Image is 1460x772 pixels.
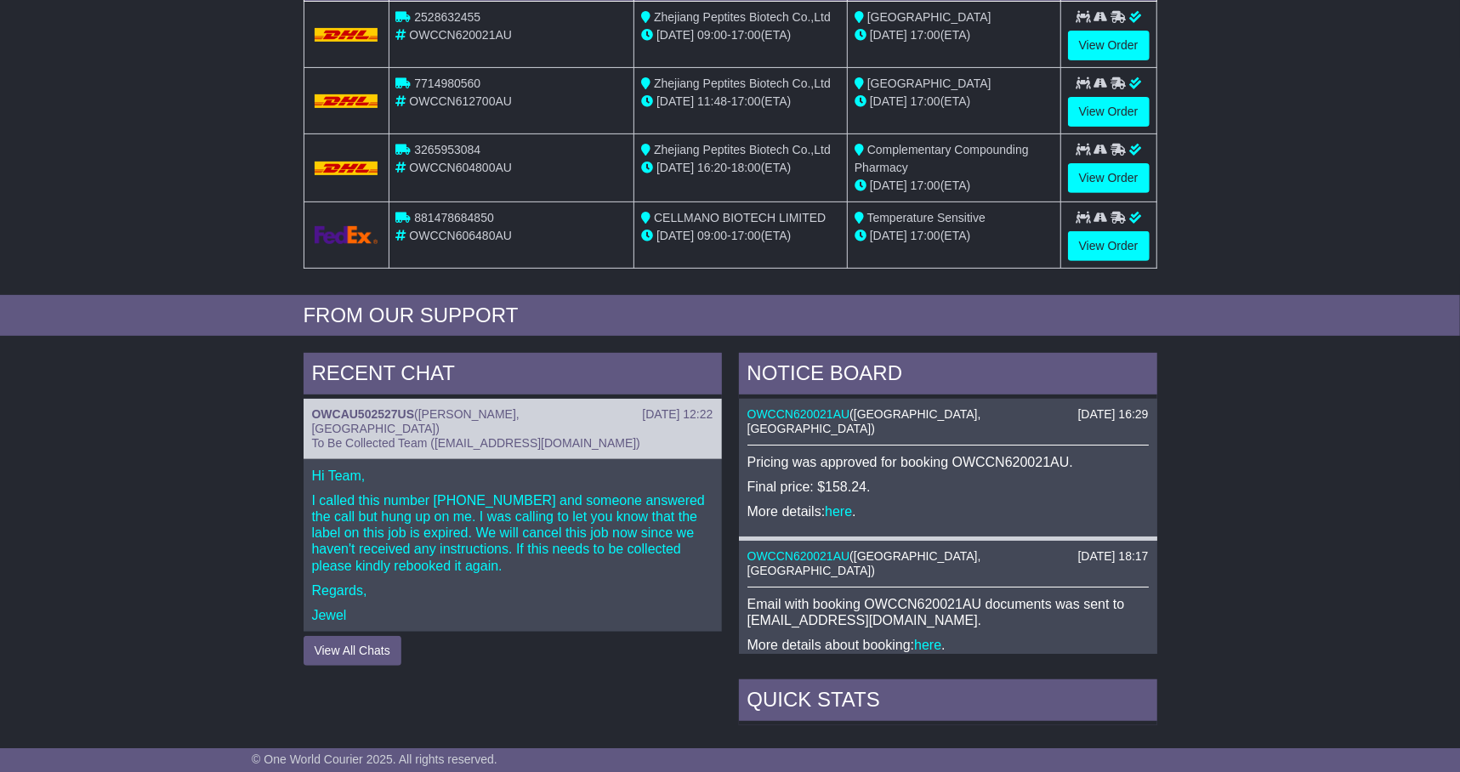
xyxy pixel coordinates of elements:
a: OWCCN620021AU [747,549,850,563]
span: CELLMANO BIOTECH LIMITED [654,211,826,224]
span: 16:20 [697,161,727,174]
a: OWCCN620021AU [747,407,850,421]
div: RECENT CHAT [304,353,722,399]
span: 17:00 [911,229,940,242]
img: DHL.png [315,162,378,175]
span: 881478684850 [414,211,493,224]
div: ( ) [747,549,1149,578]
a: View Order [1068,31,1150,60]
a: here [914,638,941,652]
span: [GEOGRAPHIC_DATA] [867,77,991,90]
p: More details: . [747,503,1149,519]
a: here [825,504,852,519]
span: 17:00 [911,179,940,192]
span: 3265953084 [414,143,480,156]
a: OWCAU502527US [312,407,415,421]
p: I called this number [PHONE_NUMBER] and someone answered the call but hung up on me. I was callin... [312,492,713,574]
span: OWCCN604800AU [409,161,512,174]
div: ( ) [312,407,713,436]
div: - (ETA) [641,159,840,177]
span: [PERSON_NAME], [GEOGRAPHIC_DATA] [312,407,520,435]
span: [GEOGRAPHIC_DATA], [GEOGRAPHIC_DATA] [747,407,981,435]
span: [DATE] [656,161,694,174]
span: Complementary Compounding Pharmacy [855,143,1029,174]
div: (ETA) [855,177,1054,195]
div: NOTICE BOARD [739,353,1157,399]
span: 09:00 [697,229,727,242]
p: Pricing was approved for booking OWCCN620021AU. [747,454,1149,470]
span: [DATE] [656,229,694,242]
img: DHL.png [315,28,378,42]
a: View Order [1068,231,1150,261]
span: 2528632455 [414,10,480,24]
span: [DATE] [656,28,694,42]
div: [DATE] 12:22 [642,407,713,422]
span: [DATE] [870,229,907,242]
span: OWCCN620021AU [409,28,512,42]
span: © One World Courier 2025. All rights reserved. [252,752,497,766]
a: View Order [1068,163,1150,193]
span: [GEOGRAPHIC_DATA], [GEOGRAPHIC_DATA] [747,549,981,577]
p: More details about booking: . [747,637,1149,653]
div: - (ETA) [641,227,840,245]
span: 17:00 [731,94,761,108]
div: ( ) [747,407,1149,436]
button: View All Chats [304,636,401,666]
span: [DATE] [870,179,907,192]
p: Final price: $158.24. [747,479,1149,495]
p: Jewel [312,607,713,623]
div: [DATE] 16:29 [1077,407,1148,422]
img: GetCarrierServiceLogo [315,226,378,244]
div: - (ETA) [641,26,840,44]
div: - (ETA) [641,93,840,111]
span: [DATE] [656,94,694,108]
div: (ETA) [855,26,1054,44]
span: 17:00 [911,94,940,108]
span: Zhejiang Peptites Biotech Co.,Ltd [654,10,831,24]
span: [DATE] [870,28,907,42]
span: To Be Collected Team ([EMAIL_ADDRESS][DOMAIN_NAME]) [312,436,640,450]
div: [DATE] 18:17 [1077,549,1148,564]
span: OWCCN606480AU [409,229,512,242]
span: OWCCN612700AU [409,94,512,108]
div: FROM OUR SUPPORT [304,304,1157,328]
p: Hi Team, [312,468,713,484]
span: [DATE] [870,94,907,108]
a: View Order [1068,97,1150,127]
p: Email with booking OWCCN620021AU documents was sent to [EMAIL_ADDRESS][DOMAIN_NAME]. [747,596,1149,628]
span: 18:00 [731,161,761,174]
span: Zhejiang Peptites Biotech Co.,Ltd [654,143,831,156]
div: (ETA) [855,227,1054,245]
span: 17:00 [731,28,761,42]
span: Temperature Sensitive [867,211,986,224]
div: (ETA) [855,93,1054,111]
span: 09:00 [697,28,727,42]
span: 11:48 [697,94,727,108]
div: Quick Stats [739,679,1157,725]
p: Regards, [312,582,713,599]
span: 17:00 [911,28,940,42]
img: DHL.png [315,94,378,108]
td: Deliveries [739,725,1157,769]
span: 7714980560 [414,77,480,90]
span: [GEOGRAPHIC_DATA] [867,10,991,24]
span: Zhejiang Peptites Biotech Co.,Ltd [654,77,831,90]
span: 17:00 [731,229,761,242]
